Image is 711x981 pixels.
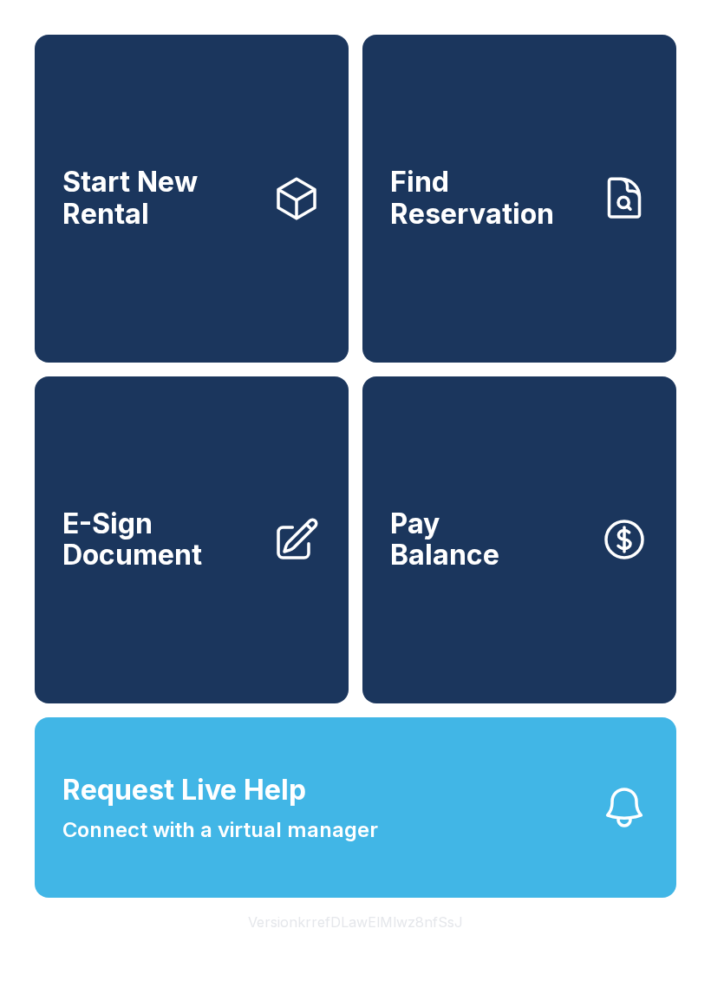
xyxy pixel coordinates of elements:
span: E-Sign Document [62,508,258,572]
span: Start New Rental [62,167,258,230]
button: VersionkrrefDLawElMlwz8nfSsJ [234,898,477,946]
span: Connect with a virtual manager [62,814,378,846]
a: E-Sign Document [35,376,349,704]
span: Pay Balance [390,508,499,572]
span: Find Reservation [390,167,586,230]
span: Request Live Help [62,769,306,811]
a: Start New Rental [35,35,349,363]
a: Find Reservation [362,35,676,363]
button: PayBalance [362,376,676,704]
button: Request Live HelpConnect with a virtual manager [35,717,676,898]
